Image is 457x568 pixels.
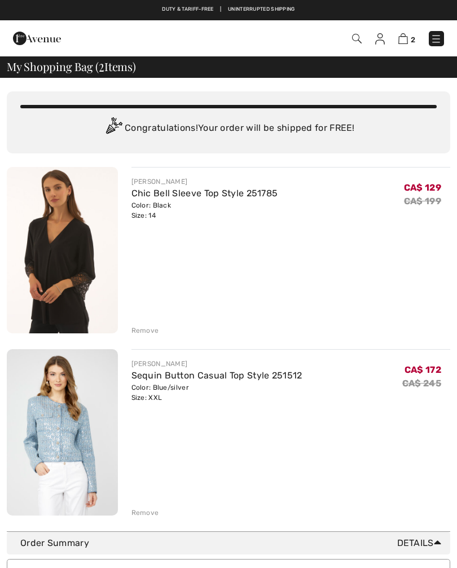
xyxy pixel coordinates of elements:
a: 2 [398,32,415,45]
div: Remove [131,508,159,518]
span: My Shopping Bag ( Items) [7,61,136,72]
img: Sequin Button Casual Top Style 251512 [7,349,118,516]
img: Menu [430,33,442,45]
div: Color: Blue/silver Size: XXL [131,382,302,403]
a: Sequin Button Casual Top Style 251512 [131,370,302,381]
div: Congratulations! Your order will be shipped for FREE! [20,117,437,140]
img: My Info [375,33,385,45]
div: Order Summary [20,536,446,550]
s: CA$ 245 [402,378,441,389]
div: Remove [131,325,159,336]
span: 2 [99,58,104,73]
div: [PERSON_NAME] [131,177,278,187]
img: Chic Bell Sleeve Top Style 251785 [7,167,118,333]
img: 1ère Avenue [13,27,61,50]
div: [PERSON_NAME] [131,359,302,369]
a: 1ère Avenue [13,32,61,43]
span: CA$ 172 [405,364,441,375]
span: CA$ 129 [404,182,441,193]
img: Shopping Bag [398,33,408,44]
span: 2 [411,36,415,44]
span: Details [397,536,446,550]
div: Color: Black Size: 14 [131,200,278,221]
img: Congratulation2.svg [102,117,125,140]
a: Chic Bell Sleeve Top Style 251785 [131,188,278,199]
img: Search [352,34,362,43]
s: CA$ 199 [404,196,441,206]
